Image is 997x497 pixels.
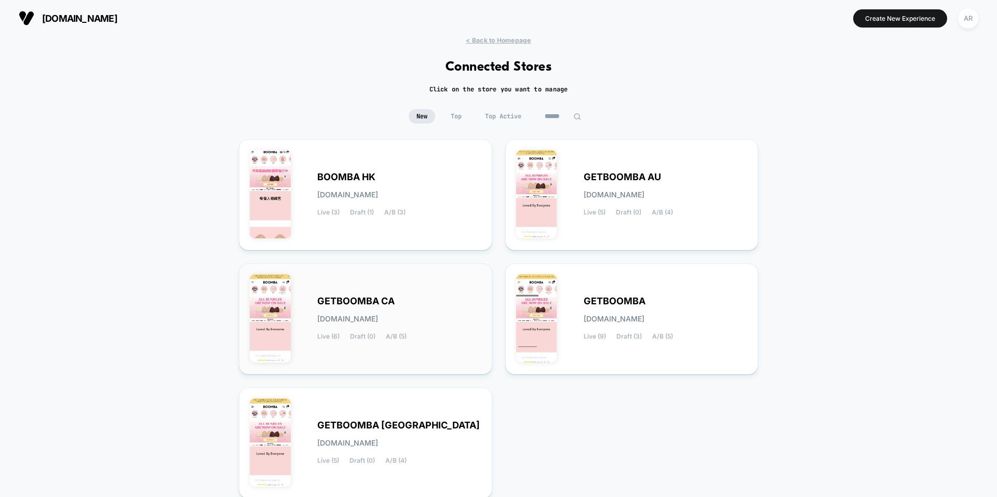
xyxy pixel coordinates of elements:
span: [DOMAIN_NAME] [317,439,378,447]
span: Top [443,109,469,124]
span: [DOMAIN_NAME] [317,191,378,198]
span: Draft (0) [349,457,375,464]
img: edit [573,113,581,120]
span: BOOMBA HK [317,173,375,181]
span: A/B (4) [652,209,673,216]
span: A/B (5) [652,333,673,340]
span: GETBOOMBA CA [317,298,395,305]
span: A/B (5) [386,333,407,340]
span: [DOMAIN_NAME] [42,13,117,24]
img: GETBOOMBA_CA [250,274,291,362]
span: Draft (3) [616,333,642,340]
div: AR [958,8,978,29]
span: A/B (4) [385,457,407,464]
span: [DOMAIN_NAME] [584,191,644,198]
span: Live (5) [584,209,605,216]
span: Live (3) [317,209,340,216]
span: A/B (3) [384,209,406,216]
span: Draft (1) [350,209,374,216]
img: GETBOOMBA_AU [516,150,557,238]
span: Draft (0) [616,209,641,216]
button: Create New Experience [853,9,947,28]
button: [DOMAIN_NAME] [16,10,120,26]
span: Top Active [477,109,529,124]
span: Live (9) [584,333,606,340]
span: < Back to Homepage [466,36,531,44]
span: Live (6) [317,333,340,340]
span: GETBOOMBA [GEOGRAPHIC_DATA] [317,422,480,429]
button: AR [955,8,981,29]
img: GETBOOMBA [516,274,557,362]
img: GETBOOMBA_UK [250,398,291,487]
span: [DOMAIN_NAME] [584,315,644,323]
span: Live (5) [317,457,339,464]
h2: Click on the store you want to manage [429,85,568,93]
span: Draft (0) [350,333,375,340]
h1: Connected Stores [446,60,552,75]
img: Visually logo [19,10,34,26]
span: [DOMAIN_NAME] [317,315,378,323]
span: New [409,109,435,124]
img: BOOMBA_HK [250,150,291,238]
span: GETBOOMBA [584,298,645,305]
span: GETBOOMBA AU [584,173,661,181]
